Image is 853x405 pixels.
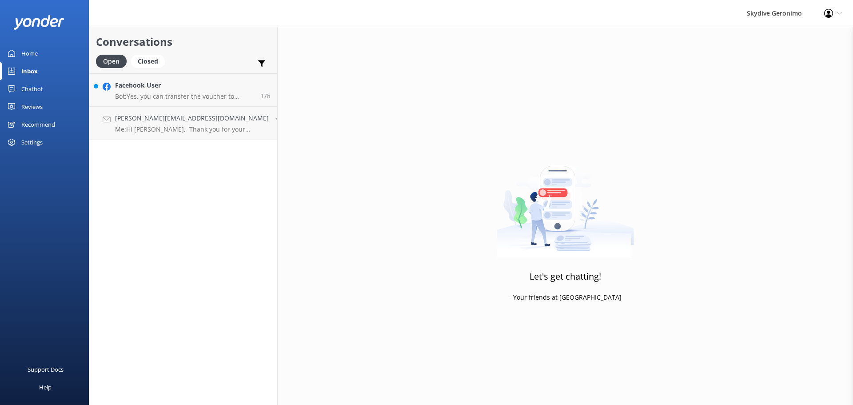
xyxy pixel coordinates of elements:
div: Inbox [21,62,38,80]
p: Me: Hi [PERSON_NAME], Thank you for your enquiry, Yes, we can help you transfer the voucher detai... [115,125,269,133]
img: yonder-white-logo.png [13,15,64,30]
p: Bot: Yes, you can transfer the voucher to someone else. Please email [EMAIL_ADDRESS][DOMAIN_NAME]... [115,92,254,100]
a: [PERSON_NAME][EMAIL_ADDRESS][DOMAIN_NAME]Me:Hi [PERSON_NAME], Thank you for your enquiry, Yes, we... [89,107,277,140]
div: Recommend [21,116,55,133]
span: Oct 11 2025 05:43pm (UTC +08:00) Australia/Perth [261,92,271,100]
a: Facebook UserBot:Yes, you can transfer the voucher to someone else. Please email [EMAIL_ADDRESS][... [89,73,277,107]
div: Open [96,55,127,68]
h4: [PERSON_NAME][EMAIL_ADDRESS][DOMAIN_NAME] [115,113,269,123]
div: Closed [131,55,165,68]
h4: Facebook User [115,80,254,90]
div: Help [39,378,52,396]
div: Settings [21,133,43,151]
h2: Conversations [96,33,271,50]
img: artwork of a man stealing a conversation from at giant smartphone [497,147,634,258]
p: - Your friends at [GEOGRAPHIC_DATA] [509,293,622,302]
div: Reviews [21,98,43,116]
h3: Let's get chatting! [530,269,601,284]
a: Closed [131,56,169,66]
div: Support Docs [28,361,64,378]
a: Open [96,56,131,66]
div: Chatbot [21,80,43,98]
div: Home [21,44,38,62]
